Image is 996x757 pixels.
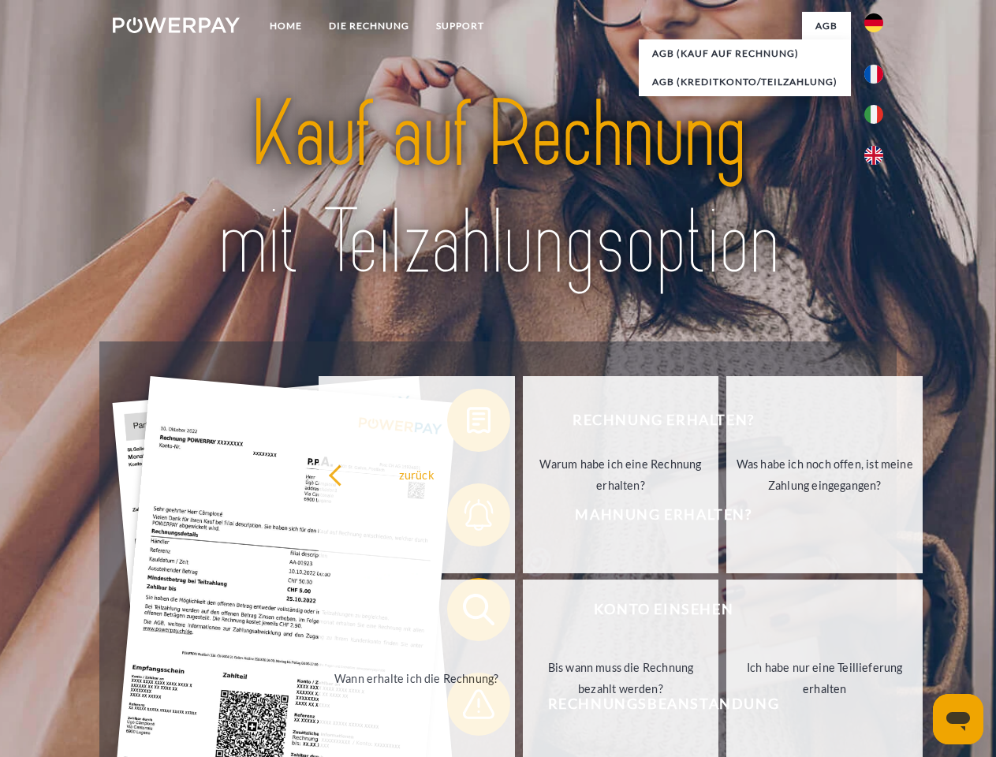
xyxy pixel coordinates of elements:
[328,667,505,688] div: Wann erhalte ich die Rechnung?
[933,694,983,744] iframe: Schaltfläche zum Öffnen des Messaging-Fensters
[864,65,883,84] img: fr
[423,12,498,40] a: SUPPORT
[328,464,505,485] div: zurück
[726,376,923,573] a: Was habe ich noch offen, ist meine Zahlung eingegangen?
[639,39,851,68] a: AGB (Kauf auf Rechnung)
[151,76,845,302] img: title-powerpay_de.svg
[532,657,710,699] div: Bis wann muss die Rechnung bezahlt werden?
[864,146,883,165] img: en
[736,453,913,496] div: Was habe ich noch offen, ist meine Zahlung eingegangen?
[639,68,851,96] a: AGB (Kreditkonto/Teilzahlung)
[315,12,423,40] a: DIE RECHNUNG
[532,453,710,496] div: Warum habe ich eine Rechnung erhalten?
[864,105,883,124] img: it
[864,13,883,32] img: de
[802,12,851,40] a: agb
[256,12,315,40] a: Home
[113,17,240,33] img: logo-powerpay-white.svg
[736,657,913,699] div: Ich habe nur eine Teillieferung erhalten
